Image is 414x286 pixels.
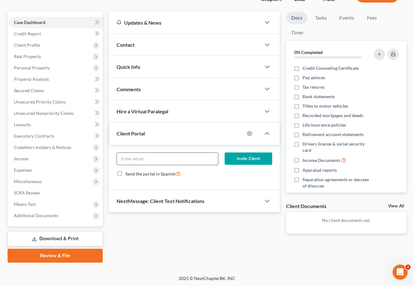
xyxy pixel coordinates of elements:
[9,17,103,28] a: Case Dashboard
[302,131,364,138] span: Retirement account statements
[8,249,103,263] a: Review & File
[302,167,337,173] span: Appraisal reports
[117,130,145,136] span: Client Portal
[14,145,71,150] span: Codebtors Insiders & Notices
[14,122,31,127] span: Lawsuits
[117,64,140,70] span: Quick Info
[14,167,32,173] span: Expenses
[9,85,103,96] a: Secured Claims
[14,133,54,139] span: Executory Contracts
[302,176,371,189] span: Separation agreements or decrees of divorces
[286,12,308,24] a: Docs
[9,187,103,199] a: SOFA Review
[14,179,42,184] span: Miscellaneous
[9,74,103,85] a: Property Analysis
[117,42,135,48] span: Contact
[14,31,41,36] span: Credit Report
[302,74,325,81] span: Pay advices
[334,12,359,24] a: Events
[9,28,103,39] a: Credit Report
[302,84,325,90] span: Tax returns
[9,119,103,130] a: Lawsuits
[286,203,326,209] div: Client Documents
[294,50,323,55] strong: 0% Completed
[388,204,404,208] a: View All
[14,190,40,195] span: SOFA Review
[14,65,50,70] span: Personal Property
[14,54,41,59] span: Real Property
[310,12,332,24] a: Tasks
[9,96,103,108] a: Unsecured Priority Claims
[14,201,36,207] span: Means Test
[291,217,401,223] p: No client documents yet.
[14,20,45,25] span: Case Dashboard
[14,156,28,161] span: Income
[286,27,309,39] a: Timer
[14,76,49,82] span: Property Analysis
[302,122,346,128] span: Life insurance policies
[117,108,168,114] span: Hire a Virtual Paralegal
[8,231,103,246] a: Download & Print
[9,130,103,142] a: Executory Contracts
[393,265,408,280] iframe: Intercom live chat
[302,157,340,164] span: Income Documents
[302,103,348,109] span: Titles to motor vehicles
[117,19,254,26] div: Updates & News
[14,42,40,48] span: Client Profile
[14,88,44,93] span: Secured Claims
[117,86,141,92] span: Comments
[14,213,58,218] span: Additional Documents
[362,12,382,24] a: Fees
[9,108,103,119] a: Unsecured Nonpriority Claims
[14,110,74,116] span: Unsecured Nonpriority Claims
[14,99,66,104] span: Unsecured Priority Claims
[405,265,411,270] span: 2
[117,198,204,204] span: NextMessage: Client Text Notifications
[125,171,176,176] span: Send the portal in Spanish
[117,153,218,165] input: Enter email
[302,112,363,119] span: Recorded mortgages and deeds
[302,141,371,153] span: Drivers license & social security card
[302,65,359,71] span: Credit Counseling Certificate
[302,93,335,100] span: Bank statements
[225,152,273,165] button: Invite Client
